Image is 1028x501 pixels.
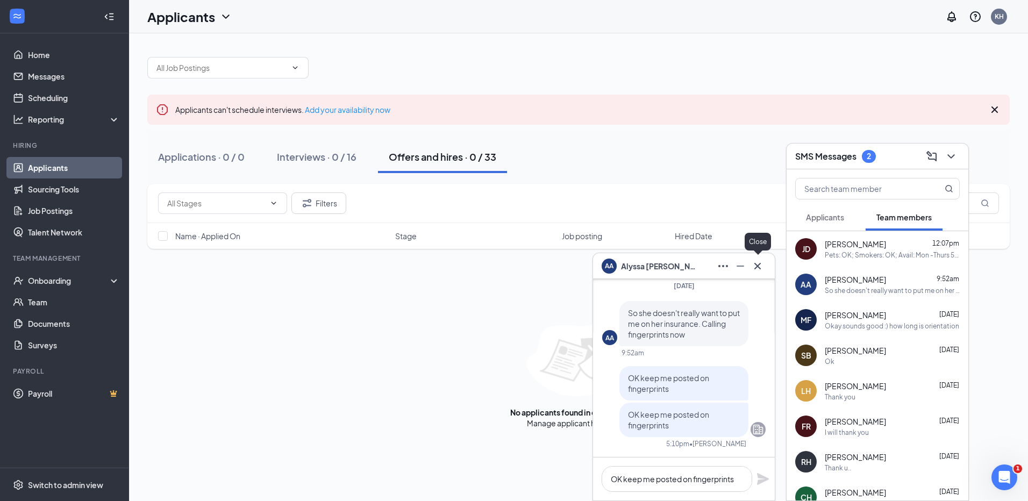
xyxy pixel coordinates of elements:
div: 5:10pm [666,439,689,448]
svg: Plane [756,473,769,485]
svg: Filter [301,197,313,210]
div: Team Management [13,254,118,263]
div: Applications · 0 / 0 [158,150,245,163]
span: [DATE] [939,346,959,354]
span: 12:07pm [932,239,959,247]
span: [PERSON_NAME] [825,310,886,320]
div: Manage applicant hiring tasks [527,418,630,428]
a: Applicants [28,157,120,178]
svg: UserCheck [13,275,24,286]
div: I will thank you [825,428,869,437]
a: Documents [28,313,120,334]
div: No applicants found in offers and hires [510,407,647,418]
button: ChevronDown [943,148,960,165]
svg: ChevronDown [291,63,299,72]
span: [PERSON_NAME] [825,274,886,285]
div: 9:52am [622,348,644,357]
div: Onboarding [28,275,111,286]
div: So she doesn't really want to put me on her insurance. Calling fingerprints now [825,286,960,295]
span: [DATE] [939,488,959,496]
h3: SMS Messages [795,151,856,162]
svg: Minimize [734,260,747,273]
span: OK keep me posted on fingerprints [628,410,709,430]
div: Hiring [13,141,118,150]
svg: Cross [988,103,1001,116]
span: Stage [395,231,417,241]
span: [PERSON_NAME] [825,452,886,462]
svg: WorkstreamLogo [12,11,23,22]
span: [DATE] [939,310,959,318]
a: Surveys [28,334,120,356]
span: [PERSON_NAME] [825,487,886,498]
div: SB [801,350,811,361]
div: 2 [867,152,871,161]
svg: Settings [13,479,24,490]
div: FR [802,421,811,432]
div: MF [801,314,811,325]
div: KH [995,12,1004,21]
svg: Company [752,423,765,436]
span: 1 [1013,464,1022,473]
div: Offers and hires · 0 / 33 [389,150,496,163]
svg: Collapse [104,11,115,22]
div: Interviews · 0 / 16 [277,150,356,163]
div: AA [801,279,811,290]
div: Reporting [28,114,120,125]
span: [DATE] [674,282,695,290]
h1: Applicants [147,8,215,26]
span: Job posting [562,231,602,241]
div: Close [745,233,771,251]
a: Scheduling [28,87,120,109]
div: Okay sounds good :) how long is orientation [825,321,959,331]
svg: ChevronDown [219,10,232,23]
div: Ok [825,357,834,366]
input: All Job Postings [156,62,287,74]
span: • [PERSON_NAME] [689,439,746,448]
div: Thank u.. [825,463,851,473]
span: Alyssa [PERSON_NAME] [621,260,696,272]
a: Messages [28,66,120,87]
a: Sourcing Tools [28,178,120,200]
svg: ChevronDown [269,199,278,207]
span: Applicants can't schedule interviews. [175,105,390,114]
span: [DATE] [939,417,959,425]
svg: ChevronDown [945,150,958,163]
svg: Analysis [13,114,24,125]
span: [PERSON_NAME] [825,345,886,356]
div: JD [802,244,810,254]
a: Job Postings [28,200,120,221]
span: 9:52am [937,275,959,283]
span: Applicants [806,212,844,222]
div: AA [605,333,614,342]
div: Switch to admin view [28,479,103,490]
svg: QuestionInfo [969,10,982,23]
a: Talent Network [28,221,120,243]
a: Add your availability now [305,105,390,114]
svg: MagnifyingGlass [981,199,989,207]
span: Name · Applied On [175,231,240,241]
iframe: Intercom live chat [991,464,1017,490]
button: Cross [749,257,766,275]
svg: ComposeMessage [925,150,938,163]
button: Ellipses [715,257,732,275]
svg: MagnifyingGlass [945,184,953,193]
input: Search team member [796,178,923,199]
button: Minimize [732,257,749,275]
div: LH [801,385,811,396]
div: RH [801,456,811,467]
span: [DATE] [939,381,959,389]
div: Pets: OK; Smokers: OK; Avail: Mon -Thurs 5p-10p; Sat/Sun-overnights; NO Fridays; Max hours 25 [825,251,960,260]
span: Hired Date [675,231,712,241]
span: [DATE] [939,452,959,460]
span: [PERSON_NAME] [825,416,886,427]
a: Team [28,291,120,313]
svg: Error [156,103,169,116]
span: So she doesn't really want to put me on her insurance. Calling fingerprints now [628,308,740,339]
a: PayrollCrown [28,383,120,404]
span: OK keep me posted on fingerprints [628,373,709,393]
button: ComposeMessage [923,148,940,165]
a: Home [28,44,120,66]
span: [PERSON_NAME] [825,381,886,391]
svg: Notifications [945,10,958,23]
